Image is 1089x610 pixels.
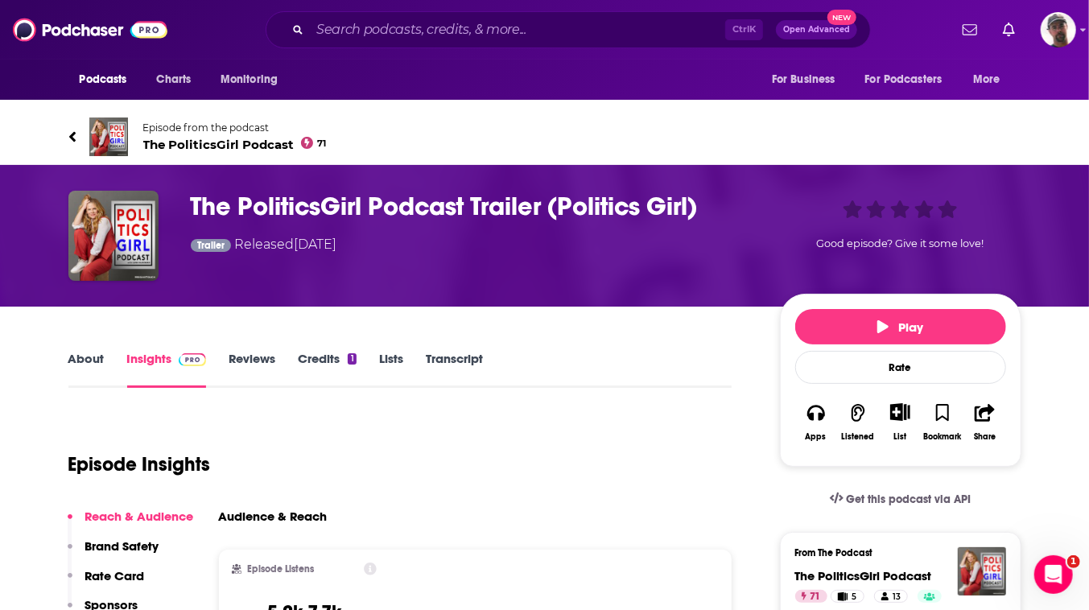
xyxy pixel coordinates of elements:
[310,17,725,43] input: Search podcasts, credits, & more...
[795,590,827,603] a: 71
[266,11,871,48] div: Search podcasts, credits, & more...
[221,68,278,91] span: Monitoring
[197,241,225,250] span: Trailer
[996,16,1021,43] a: Show notifications dropdown
[817,237,984,249] span: Good episode? Give it some love!
[89,117,128,156] img: The PoliticsGirl Podcast
[317,140,326,147] span: 71
[229,351,275,388] a: Reviews
[795,351,1006,384] div: Rate
[852,589,857,605] span: 5
[191,191,754,222] h3: The PoliticsGirl Podcast Trailer (Politics Girl)
[68,452,211,476] h1: Episode Insights
[795,547,993,558] h3: From The Podcast
[865,68,943,91] span: For Podcasters
[85,538,159,554] p: Brand Safety
[68,117,1021,156] a: The PoliticsGirl PodcastEpisode from the podcastThe PoliticsGirl Podcast71
[68,64,148,95] button: open menu
[846,493,971,506] span: Get this podcast via API
[817,480,984,519] a: Get this podcast via API
[85,568,145,583] p: Rate Card
[85,509,194,524] p: Reach & Audience
[157,68,192,91] span: Charts
[348,353,356,365] div: 1
[426,351,483,388] a: Transcript
[879,393,921,451] div: Show More ButtonList
[68,568,145,598] button: Rate Card
[874,590,908,603] a: 13
[191,235,337,257] div: Released [DATE]
[795,568,932,583] a: The PoliticsGirl Podcast
[837,393,879,451] button: Listened
[894,431,907,442] div: List
[68,351,105,388] a: About
[68,509,194,538] button: Reach & Audience
[893,589,901,605] span: 13
[179,353,207,366] img: Podchaser Pro
[68,538,159,568] button: Brand Safety
[811,589,821,605] span: 71
[143,137,327,152] span: The PoliticsGirl Podcast
[963,393,1005,451] button: Share
[842,432,875,442] div: Listened
[209,64,299,95] button: open menu
[783,26,850,34] span: Open Advanced
[379,351,403,388] a: Lists
[877,319,923,335] span: Play
[761,64,856,95] button: open menu
[725,19,763,40] span: Ctrl K
[143,122,327,134] span: Episode from the podcast
[1041,12,1076,47] button: Show profile menu
[922,393,963,451] button: Bookmark
[248,563,315,575] h2: Episode Listens
[1067,555,1080,568] span: 1
[68,191,159,281] img: The PoliticsGirl Podcast Trailer (Politics Girl)
[1034,555,1073,594] iframe: Intercom live chat
[13,14,167,45] img: Podchaser - Follow, Share and Rate Podcasts
[80,68,127,91] span: Podcasts
[831,590,864,603] a: 5
[958,547,1006,596] img: The PoliticsGirl Podcast
[956,16,984,43] a: Show notifications dropdown
[806,432,827,442] div: Apps
[1041,12,1076,47] img: User Profile
[776,20,857,39] button: Open AdvancedNew
[827,10,856,25] span: New
[127,351,207,388] a: InsightsPodchaser Pro
[923,432,961,442] div: Bookmark
[772,68,835,91] span: For Business
[974,432,996,442] div: Share
[298,351,356,388] a: Credits1
[795,309,1006,344] button: Play
[219,509,328,524] h3: Audience & Reach
[146,64,201,95] a: Charts
[795,393,837,451] button: Apps
[855,64,966,95] button: open menu
[962,64,1021,95] button: open menu
[973,68,1000,91] span: More
[1041,12,1076,47] span: Logged in as cjPurdy
[884,403,917,421] button: Show More Button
